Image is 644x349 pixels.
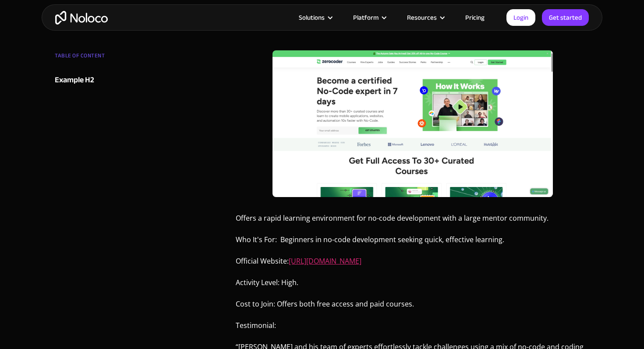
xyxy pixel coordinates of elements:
[289,256,361,266] a: [URL][DOMAIN_NAME]
[288,12,342,23] div: Solutions
[236,234,589,251] p: Who It's For: Beginners in no-code development seeking quick, effective learning.
[236,256,589,273] p: Official Website:
[236,213,589,230] p: Offers a rapid learning environment for no-code development with a large mentor community.
[55,11,108,25] a: home
[55,74,94,87] div: Example H2
[299,12,325,23] div: Solutions
[542,9,589,26] a: Get started
[506,9,535,26] a: Login
[236,320,589,337] p: Testimonial:
[353,12,379,23] div: Platform
[236,277,589,294] p: Activity Level: High.
[454,12,495,23] a: Pricing
[342,12,396,23] div: Platform
[55,74,161,87] a: Example H2
[236,299,589,316] p: Cost to Join: Offers both free access and paid courses.
[396,12,454,23] div: Resources
[407,12,437,23] div: Resources
[55,49,161,67] div: TABLE OF CONTENT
